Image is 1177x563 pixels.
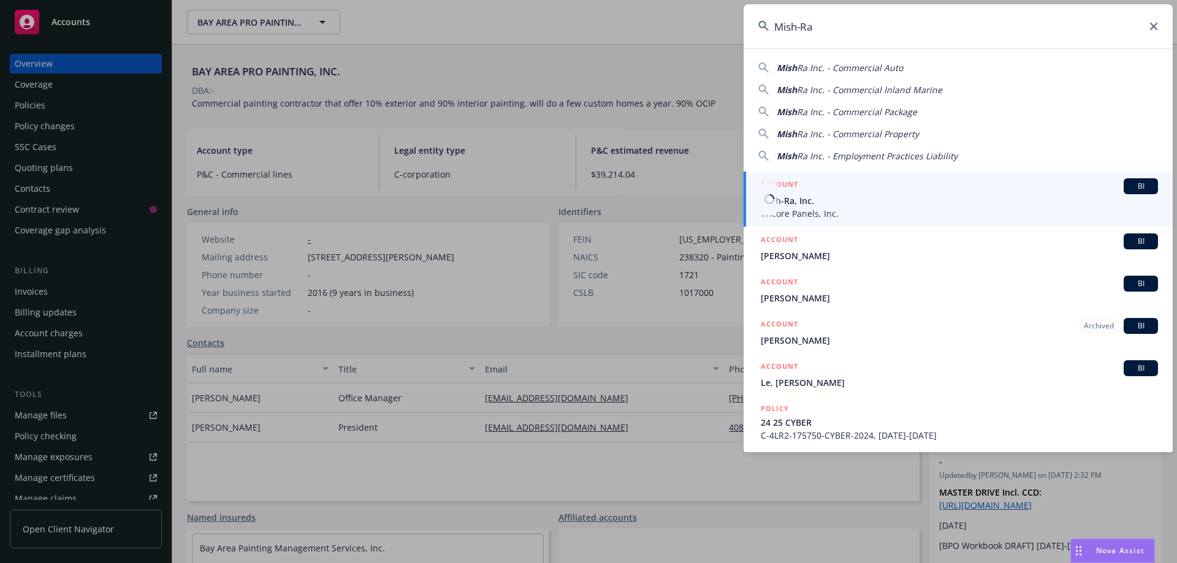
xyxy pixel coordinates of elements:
input: Search... [744,4,1173,48]
span: Mish-Ra, Inc. [761,194,1158,207]
h5: ACCOUNT [761,360,798,375]
span: Archived [1084,320,1114,331]
a: ACCOUNTBI[PERSON_NAME] [744,227,1173,269]
a: POLICY24 25 CYBERC-4LR2-175750-CYBER-2024, [DATE]-[DATE] [744,396,1173,448]
span: Mish [777,150,797,162]
span: BI [1129,320,1153,331]
span: Tricore Panels, Inc. [761,207,1158,220]
span: [PERSON_NAME] [761,249,1158,262]
span: BI [1129,181,1153,192]
span: Ra Inc. - Commercial Inland Marine [797,84,942,96]
a: ACCOUNTArchivedBI[PERSON_NAME] [744,311,1173,353]
span: C-4LR2-175750-CYBER-2024, [DATE]-[DATE] [761,429,1158,442]
span: BI [1129,278,1153,289]
span: 24 25 CYBER [761,416,1158,429]
span: BI [1129,363,1153,374]
h5: ACCOUNT [761,233,798,248]
a: ACCOUNTBILe, [PERSON_NAME] [744,353,1173,396]
span: Le, [PERSON_NAME] [761,376,1158,389]
h5: ACCOUNT [761,276,798,290]
h5: POLICY [761,402,789,415]
span: Ra Inc. - Commercial Package [797,106,917,118]
span: Mish [777,62,797,74]
span: Mish [777,106,797,118]
span: Ra Inc. - Commercial Auto [797,62,903,74]
span: Ra Inc. - Employment Practices Liability [797,150,958,162]
span: [PERSON_NAME] [761,334,1158,347]
span: Mish [777,84,797,96]
span: Mish [777,128,797,140]
span: Ra Inc. - Commercial Property [797,128,919,140]
div: Drag to move [1071,539,1086,562]
h5: ACCOUNT [761,318,798,333]
a: ACCOUNTBI[PERSON_NAME] [744,269,1173,311]
h5: ACCOUNT [761,178,798,193]
a: ACCOUNTBIMish-Ra, Inc.Tricore Panels, Inc. [744,172,1173,227]
span: [PERSON_NAME] [761,292,1158,304]
button: Nova Assist [1070,538,1155,563]
span: Nova Assist [1096,545,1145,556]
span: BI [1129,236,1153,247]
